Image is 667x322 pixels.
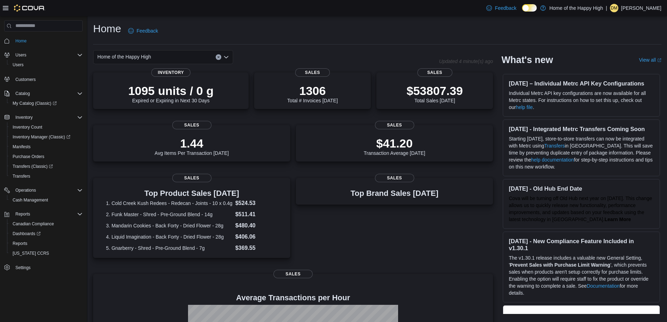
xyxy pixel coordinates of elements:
[509,196,652,222] span: Cova will be turning off Old Hub next year on [DATE]. This change allows us to quickly release ne...
[509,125,654,132] h3: [DATE] - Integrated Metrc Transfers Coming Soon
[510,262,610,268] strong: Prevent Sales with Purchase Limit Warning
[7,60,85,70] button: Users
[223,54,229,60] button: Open list of options
[216,54,221,60] button: Clear input
[509,135,654,170] p: Starting [DATE], store-to-store transfers can now be integrated with Metrc using in [GEOGRAPHIC_D...
[516,104,533,110] a: help file
[509,238,654,252] h3: [DATE] - New Compliance Feature Included in v1.30.1
[364,136,425,156] div: Transaction Average [DATE]
[13,75,39,84] a: Customers
[106,233,232,240] dt: 4. Liquid Imagination - Back Forty - Dried Flower - 28g
[10,239,83,248] span: Reports
[10,133,83,141] span: Inventory Manager (Classic)
[10,162,83,171] span: Transfers (Classic)
[10,239,30,248] a: Reports
[501,54,553,66] h2: What's new
[531,157,574,163] a: help documentation
[10,99,83,108] span: My Catalog (Classic)
[128,84,214,103] div: Expired or Expiring in Next 30 Days
[15,77,36,82] span: Customers
[1,209,85,219] button: Reports
[13,164,53,169] span: Transfers (Classic)
[15,38,27,44] span: Home
[7,248,85,258] button: [US_STATE] CCRS
[235,244,277,252] dd: $369.55
[407,84,463,103] div: Total Sales [DATE]
[1,89,85,98] button: Catalog
[155,136,229,156] div: Avg Items Per Transaction [DATE]
[13,251,49,256] span: [US_STATE] CCRS
[4,33,83,291] nav: Complex example
[544,143,565,149] a: Transfers
[10,143,33,151] a: Manifests
[1,74,85,84] button: Customers
[7,152,85,162] button: Purchase Orders
[495,5,516,12] span: Feedback
[364,136,425,150] p: $41.20
[10,133,73,141] a: Inventory Manager (Classic)
[15,187,36,193] span: Operations
[509,80,654,87] h3: [DATE] – Individual Metrc API Key Configurations
[13,186,39,194] button: Operations
[13,241,27,246] span: Reports
[235,210,277,219] dd: $511.41
[106,200,232,207] dt: 1. Cold Creek Kush Redees - Redecan - Joints - 10 x 0.4g
[10,249,83,258] span: Washington CCRS
[484,1,519,15] a: Feedback
[273,270,313,278] span: Sales
[7,219,85,229] button: Canadian Compliance
[97,53,151,61] span: Home of the Happy High
[10,196,51,204] a: Cash Management
[13,113,83,122] span: Inventory
[611,4,618,12] span: DM
[172,121,211,129] span: Sales
[125,24,161,38] a: Feedback
[106,189,277,198] h3: Top Product Sales [DATE]
[13,89,33,98] button: Catalog
[657,58,661,62] svg: External link
[10,220,57,228] a: Canadian Compliance
[13,113,35,122] button: Inventory
[605,217,631,222] strong: Learn More
[509,185,654,192] h3: [DATE] - Old Hub End Date
[1,262,85,273] button: Settings
[7,239,85,248] button: Reports
[7,171,85,181] button: Transfers
[13,36,83,45] span: Home
[137,27,158,34] span: Feedback
[10,172,83,180] span: Transfers
[375,121,414,129] span: Sales
[1,36,85,46] button: Home
[10,196,83,204] span: Cash Management
[13,197,48,203] span: Cash Management
[93,22,121,36] h1: Home
[10,229,43,238] a: Dashboards
[13,101,57,106] span: My Catalog (Classic)
[10,220,83,228] span: Canadian Compliance
[13,263,83,272] span: Settings
[13,124,42,130] span: Inventory Count
[10,123,83,131] span: Inventory Count
[10,162,56,171] a: Transfers (Classic)
[350,189,438,198] h3: Top Brand Sales [DATE]
[1,112,85,122] button: Inventory
[10,152,83,161] span: Purchase Orders
[99,294,487,302] h4: Average Transactions per Hour
[7,98,85,108] a: My Catalog (Classic)
[295,68,330,77] span: Sales
[10,229,83,238] span: Dashboards
[106,211,232,218] dt: 2. Funk Master - Shred - Pre-Ground Blend - 14g
[13,231,41,237] span: Dashboards
[10,172,33,180] a: Transfers
[1,185,85,195] button: Operations
[287,84,338,98] p: 1306
[7,195,85,205] button: Cash Management
[10,123,45,131] a: Inventory Count
[106,245,232,252] dt: 5. Gnarberry - Shred - Pre-Ground Blend - 7g
[15,211,30,217] span: Reports
[7,122,85,132] button: Inventory Count
[10,249,52,258] a: [US_STATE] CCRS
[155,136,229,150] p: 1.44
[639,57,661,63] a: View allExternal link
[10,61,26,69] a: Users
